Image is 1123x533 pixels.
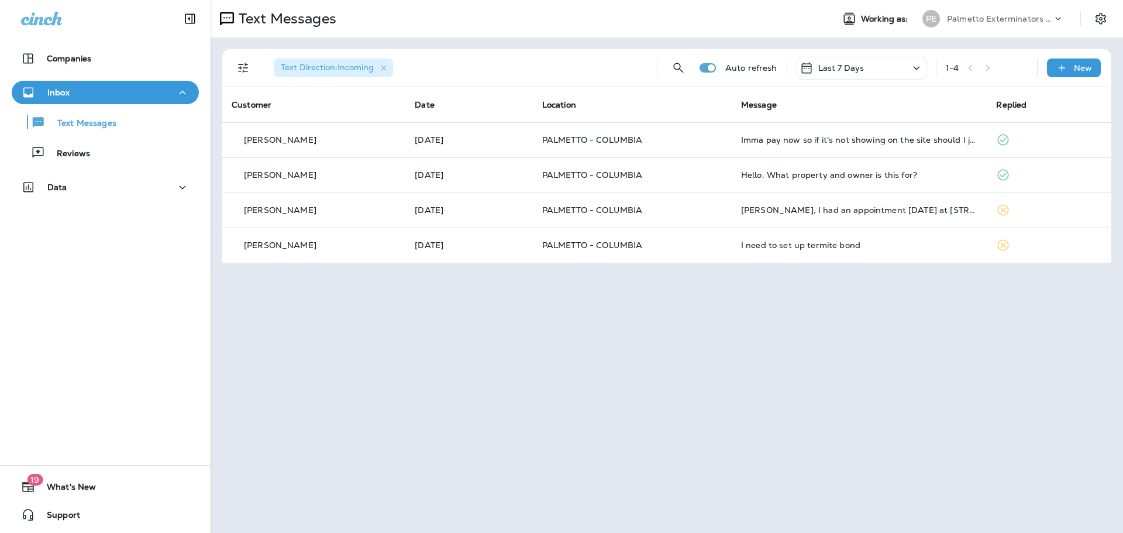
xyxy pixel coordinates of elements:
span: Message [741,99,777,110]
p: Inbox [47,88,70,97]
button: Text Messages [12,110,199,135]
span: PALMETTO - COLUMBIA [542,205,643,215]
span: 19 [27,474,43,486]
button: Settings [1090,8,1111,29]
p: Data [47,183,67,192]
button: 19What's New [12,475,199,498]
div: 1 - 4 [946,63,959,73]
button: Filters [232,56,255,80]
span: Customer [232,99,271,110]
button: Support [12,503,199,527]
p: [PERSON_NAME] [244,240,316,250]
p: Aug 11, 2025 07:14 AM [415,240,523,250]
button: Inbox [12,81,199,104]
p: Palmetto Exterminators LLC [947,14,1052,23]
div: Imma pay now so if it's not showing on the site should I just call u. Im sorry I may have asked t... [741,135,978,145]
span: Location [542,99,576,110]
p: Aug 11, 2025 09:20 AM [415,205,523,215]
div: PE [922,10,940,27]
span: Support [35,510,80,524]
span: What's New [35,482,96,496]
p: Text Messages [46,118,116,129]
p: [PERSON_NAME] [244,170,316,180]
button: Search Messages [667,56,690,80]
span: Text Direction : Incoming [281,62,374,73]
p: [PERSON_NAME] [244,205,316,215]
p: Aug 13, 2025 09:42 AM [415,170,523,180]
span: Replied [996,99,1026,110]
div: Hello. What property and owner is this for? [741,170,978,180]
p: Reviews [45,149,90,160]
div: Jason, I had an appointment today at 4933 w liberty park Cir 29405. I see someone at the house al... [741,205,978,215]
button: Reviews [12,140,199,165]
p: Text Messages [234,10,336,27]
p: Aug 13, 2025 01:45 PM [415,135,523,145]
div: I need to set up termite bond [741,240,978,250]
button: Data [12,176,199,199]
div: Text Direction:Incoming [274,59,393,77]
span: PALMETTO - COLUMBIA [542,135,643,145]
span: Date [415,99,435,110]
p: [PERSON_NAME] [244,135,316,145]
p: Companies [47,54,91,63]
span: PALMETTO - COLUMBIA [542,240,643,250]
button: Collapse Sidebar [174,7,206,30]
span: Working as: [861,14,911,24]
p: Auto refresh [725,63,777,73]
span: PALMETTO - COLUMBIA [542,170,643,180]
p: New [1074,63,1092,73]
p: Last 7 Days [818,63,864,73]
button: Companies [12,47,199,70]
